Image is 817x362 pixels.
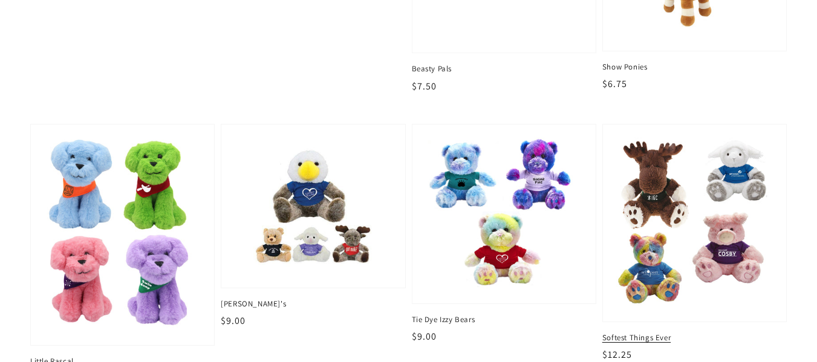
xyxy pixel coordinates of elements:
[221,124,405,329] a: Glenky's [PERSON_NAME]'s $9.00
[412,80,437,92] span: $7.50
[221,299,405,309] span: [PERSON_NAME]'s
[613,134,776,312] img: Softest Things Ever
[233,137,392,276] img: Glenky's
[412,124,596,344] a: Tie Dye Izzy Bears Tie Dye Izzy Bears $9.00
[43,137,202,333] img: Little Rascal
[602,332,787,343] span: Softest Things Ever
[602,62,787,73] span: Show Ponies
[221,314,246,327] span: $9.00
[412,330,437,343] span: $9.00
[602,348,632,361] span: $12.25
[412,314,596,325] span: Tie Dye Izzy Bears
[602,77,627,90] span: $6.75
[412,63,596,74] span: Beasty Pals
[425,137,584,291] img: Tie Dye Izzy Bears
